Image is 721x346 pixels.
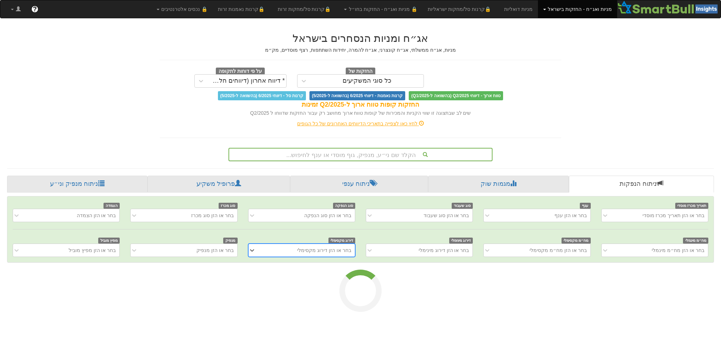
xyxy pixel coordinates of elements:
div: החזקות קופות טווח ארוך ל-Q2/2025 זמינות [160,100,561,109]
a: ניתוח מנפיק וני״ע [7,176,148,193]
div: בחר או הזן הצמדה [77,212,116,219]
div: בחר או הזן תאריך מכרז מוסדי [642,212,704,219]
div: כל סוגי המשקיעים [343,77,391,84]
span: על פי דוחות לתקופה [216,68,265,75]
a: מגמות שוק [428,176,569,193]
span: החזקות של [346,68,375,75]
span: סוג הנפקה [333,203,356,209]
span: קרנות נאמנות - דיווחי 6/2025 (בהשוואה ל-5/2025) [309,91,405,100]
span: טווח ארוך - דיווחי Q2/2025 (בהשוואה ל-Q1/2025) [409,91,503,100]
span: תאריך מכרז מוסדי [675,203,708,209]
span: קרנות סל - דיווחי 6/2025 (בהשוואה ל-5/2025) [218,91,306,100]
div: בחר או הזן מח״מ מינמלי [652,247,704,254]
div: בחר או הזן מנפיק [196,247,234,254]
span: הצמדה [104,203,120,209]
a: 🔒 נכסים אלטרנטיבים [151,0,213,18]
a: ? [26,0,44,18]
span: ? [33,6,37,13]
span: מח״מ מקסימלי [562,238,591,244]
div: בחר או הזן דירוג מינימלי [419,247,469,254]
a: פרופיל משקיע [148,176,290,193]
div: בחר או הזן מח״מ מקסימלי [529,247,587,254]
div: שים לב שבתצוגה זו שווי הקניות והמכירות של קופות טווח ארוך מחושב רק עבור החזקות שדווחו ל Q2/2025 [160,109,561,117]
a: ניתוח ענפי [290,176,428,193]
div: * דיווח אחרון (דיווחים חלקיים) [209,77,285,84]
span: דירוג מינימלי [449,238,473,244]
div: לחץ כאן לצפייה בתאריכי הדיווחים האחרונים של כל הגופים [155,120,566,127]
div: בחר או הזן דירוג מקסימלי [297,247,351,254]
span: סוג מכרז [219,203,238,209]
a: מניות ואג״ח - החזקות בישראל [538,0,617,18]
div: בחר או הזן סוג הנפקה [304,212,351,219]
h5: מניות, אג״ח ממשלתי, אג״ח קונצרני, אג״ח להמרה, יחידות השתתפות, רצף מוסדיים, מק״מ [160,48,561,53]
a: ניתוח הנפקות [569,176,714,193]
div: בחר או הזן ענף [554,212,587,219]
span: סוג שעבוד [452,203,473,209]
div: הקלד שם ני״ע, מנפיק, גוף מוסדי או ענף לחיפוש... [229,149,492,161]
span: מח״מ מינמלי [683,238,708,244]
div: בחר או הזן מפיץ מוביל [69,247,116,254]
span: מנפיק [223,238,238,244]
a: מניות דואליות [499,0,538,18]
span: מפיץ מוביל [98,238,120,244]
div: בחר או הזן סוג מכרז [191,212,234,219]
div: בחר או הזן סוג שעבוד [424,212,469,219]
a: 🔒 מניות ואג״ח - החזקות בחו״ל [339,0,422,18]
span: ענף [580,203,591,209]
h2: אג״ח ומניות הנסחרים בישראל [160,32,561,44]
img: Smartbull [617,0,721,14]
a: 🔒קרנות נאמנות זרות [213,0,272,18]
a: 🔒קרנות סל/מחקות ישראליות [422,0,499,18]
span: דירוג מקסימלי [328,238,356,244]
a: 🔒קרנות סל/מחקות זרות [272,0,339,18]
